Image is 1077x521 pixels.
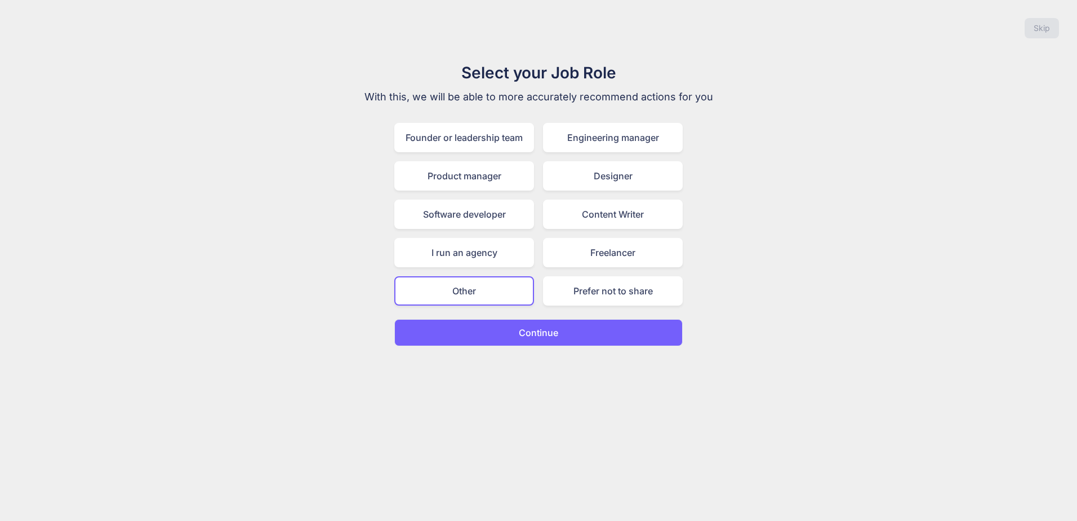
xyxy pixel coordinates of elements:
div: Founder or leadership team [394,123,534,152]
div: Prefer not to share [543,276,683,306]
p: With this, we will be able to more accurately recommend actions for you [349,89,728,105]
div: Content Writer [543,200,683,229]
h1: Select your Job Role [349,61,728,85]
p: Continue [519,326,558,339]
div: Designer [543,161,683,191]
div: I run an agency [394,238,534,267]
button: Skip [1025,18,1059,38]
div: Freelancer [543,238,683,267]
button: Continue [394,319,683,346]
div: Engineering manager [543,123,683,152]
div: Software developer [394,200,534,229]
div: Other [394,276,534,306]
div: Product manager [394,161,534,191]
